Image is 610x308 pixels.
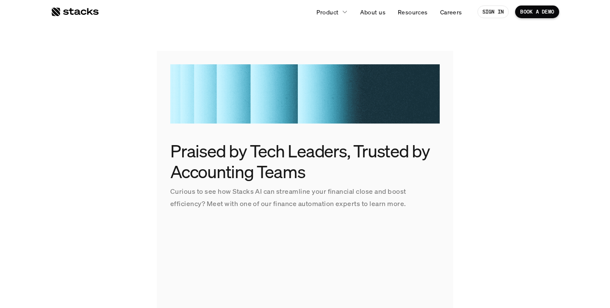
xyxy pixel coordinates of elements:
[170,185,440,210] p: Curious to see how Stacks AI can streamline your financial close and boost efficiency? Meet with ...
[398,8,428,16] p: Resources
[477,5,509,18] a: SIGN IN
[170,140,440,182] h3: Praised by Tech Leaders, Trusted by Accounting Teams
[316,8,339,16] p: Product
[440,8,462,16] p: Careers
[355,4,391,19] a: About us
[393,4,433,19] a: Resources
[360,8,385,16] p: About us
[482,9,504,15] p: SIGN IN
[520,9,554,15] p: BOOK A DEMO
[515,5,559,18] a: BOOK A DEMO
[435,4,467,19] a: Careers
